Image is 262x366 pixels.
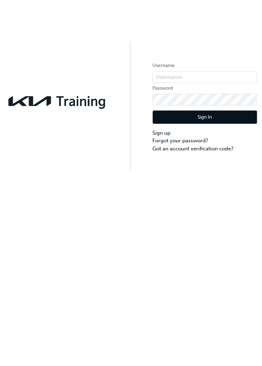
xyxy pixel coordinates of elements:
a: Got an account verification code? [153,145,257,153]
button: Sign In [153,111,257,124]
a: Sign up [153,129,257,137]
a: Forgot your password? [153,137,257,145]
label: Password [153,84,257,92]
input: Username [153,71,257,83]
label: Username [153,61,257,70]
img: kia-training [5,92,110,111]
